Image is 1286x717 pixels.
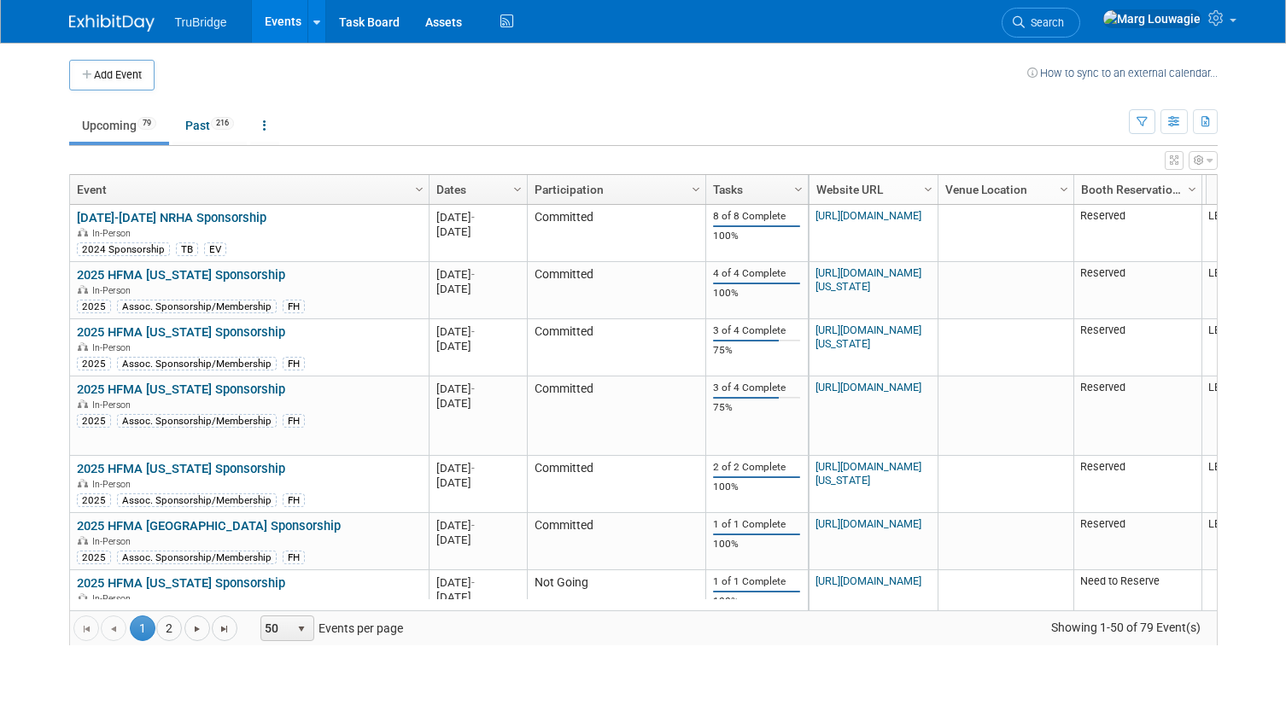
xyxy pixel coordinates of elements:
td: Reserved [1073,376,1201,456]
div: [DATE] [436,396,519,411]
a: Go to the previous page [101,615,126,641]
td: Reserved [1073,513,1201,570]
button: Add Event [69,60,155,90]
div: [DATE] [436,324,519,339]
div: [DATE] [436,267,519,282]
a: 2025 HFMA [GEOGRAPHIC_DATA] Sponsorship [77,518,341,533]
div: 2025 [77,493,111,507]
div: FH [283,414,305,428]
div: 2025 [77,414,111,428]
a: Upcoming79 [69,109,169,142]
div: [DATE] [436,575,519,590]
td: Committed [527,319,705,376]
span: Column Settings [511,183,524,196]
span: 50 [261,616,290,640]
a: Website URL [816,175,927,204]
div: [DATE] [436,210,519,224]
div: 100% [713,481,800,493]
span: 216 [211,117,234,130]
a: 2025 HFMA [US_STATE] Sponsorship [77,575,285,591]
td: Committed [527,513,705,570]
span: Go to the last page [218,622,231,636]
span: Column Settings [412,183,426,196]
td: Committed [527,376,705,456]
span: Events per page [238,615,420,641]
img: In-Person Event [78,342,88,351]
td: Reserved [1073,262,1201,319]
span: In-Person [92,536,136,547]
a: [URL][DOMAIN_NAME][US_STATE] [815,324,921,350]
div: [DATE] [436,339,519,353]
div: FH [283,357,305,370]
td: Committed [527,205,705,262]
a: 2025 HFMA [US_STATE] Sponsorship [77,267,285,283]
div: Assoc. Sponsorship/Membership [117,493,277,507]
span: - [471,325,475,338]
img: In-Person Event [78,536,88,545]
div: [DATE] [436,224,519,239]
img: In-Person Event [78,399,88,408]
div: 100% [713,595,800,608]
span: Go to the first page [79,622,93,636]
div: [DATE] [436,282,519,296]
a: [DATE]-[DATE] NRHA Sponsorship [77,210,266,225]
span: Column Settings [792,183,805,196]
span: Go to the previous page [107,622,120,636]
div: 100% [713,538,800,551]
div: 4 of 4 Complete [713,267,800,280]
a: Column Settings [687,175,705,201]
span: In-Person [92,285,136,296]
div: 75% [713,401,800,414]
span: - [471,211,475,224]
div: Assoc. Sponsorship/Membership [117,300,277,313]
a: 2025 HFMA [US_STATE] Sponsorship [77,382,285,397]
span: In-Person [92,228,136,239]
a: [URL][DOMAIN_NAME] [815,517,921,530]
div: [DATE] [436,475,519,490]
a: 2025 HFMA [US_STATE] Sponsorship [77,461,285,476]
span: - [471,268,475,281]
div: 2025 [77,551,111,564]
a: [URL][DOMAIN_NAME] [815,209,921,222]
div: 2025 [77,300,111,313]
a: Column Settings [508,175,527,201]
div: 8 of 8 Complete [713,210,800,223]
a: Go to the first page [73,615,99,641]
span: - [471,519,475,532]
img: Marg Louwagie [1102,9,1201,28]
div: 3 of 4 Complete [713,324,800,337]
a: Column Settings [1055,175,1073,201]
span: In-Person [92,593,136,604]
a: [URL][DOMAIN_NAME][US_STATE] [815,460,921,487]
a: Event [77,175,418,204]
td: Committed [527,262,705,319]
a: Venue Location [945,175,1062,204]
td: Reserved [1073,319,1201,376]
span: Column Settings [1057,183,1071,196]
a: Go to the last page [212,615,237,641]
a: Column Settings [1183,175,1201,201]
span: - [471,382,475,395]
img: In-Person Event [78,285,88,294]
a: Booth Reservation Status [1081,175,1190,204]
a: [URL][DOMAIN_NAME] [815,574,921,587]
a: 2 [156,615,182,641]
img: ExhibitDay [69,15,155,32]
div: [DATE] [436,382,519,396]
img: In-Person Event [78,593,88,602]
div: FH [283,300,305,313]
span: Column Settings [689,183,703,196]
div: Assoc. Sponsorship/Membership [117,414,277,428]
a: Go to the next page [184,615,210,641]
div: EV [204,242,226,256]
img: In-Person Event [78,479,88,487]
div: [DATE] [436,518,519,533]
a: Participation [535,175,694,204]
a: [URL][DOMAIN_NAME] [815,381,921,393]
span: 79 [137,117,156,130]
a: Search [1002,8,1080,38]
div: 1 of 1 Complete [713,575,800,588]
span: Go to the next page [190,622,204,636]
td: Committed [527,456,705,513]
span: Column Settings [1185,183,1199,196]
